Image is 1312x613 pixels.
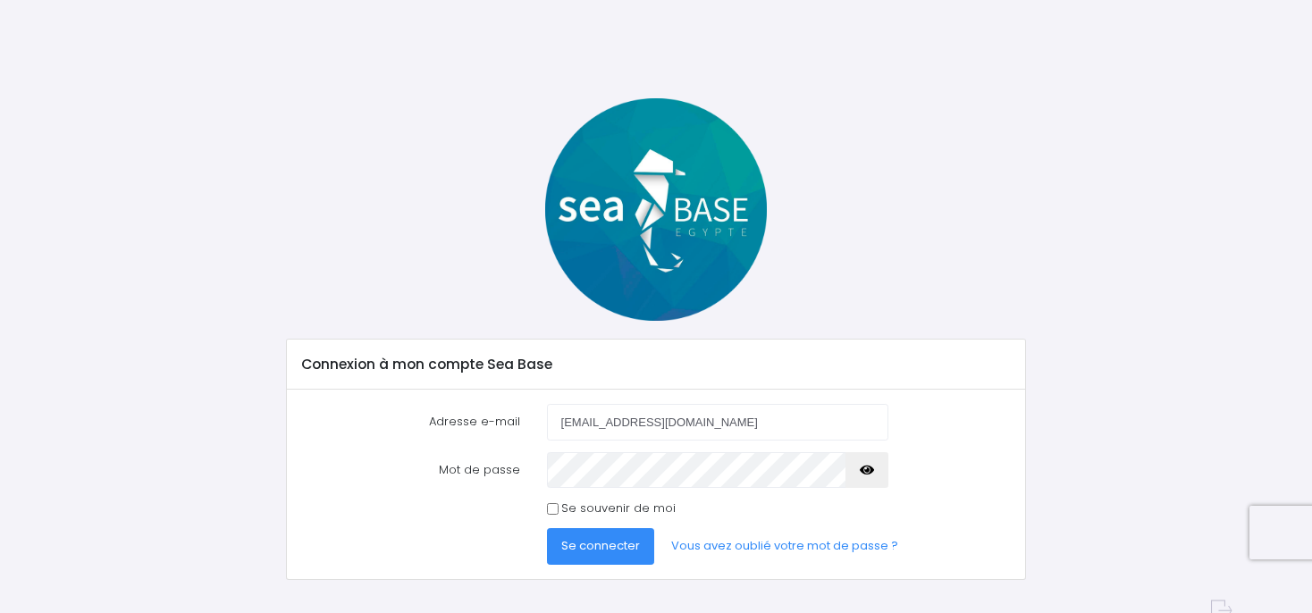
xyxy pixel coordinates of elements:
[658,528,913,564] a: Vous avez oublié votre mot de passe ?
[288,404,534,440] label: Adresse e-mail
[287,340,1026,390] div: Connexion à mon compte Sea Base
[288,452,534,488] label: Mot de passe
[561,537,640,554] span: Se connecter
[561,500,676,517] label: Se souvenir de moi
[547,528,654,564] button: Se connecter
